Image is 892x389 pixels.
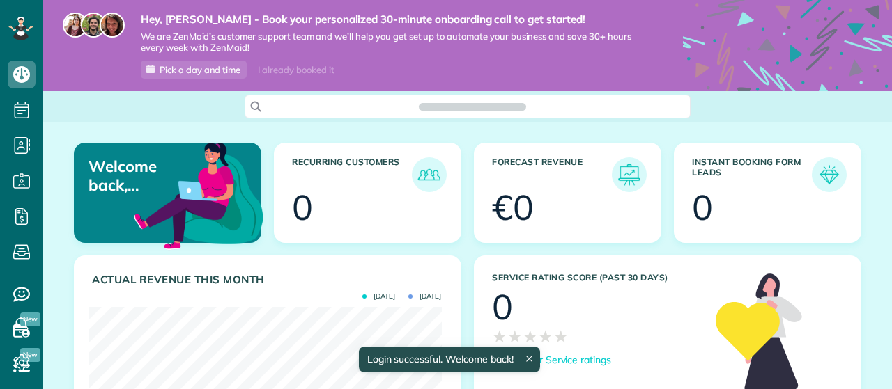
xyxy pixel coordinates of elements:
h3: Recurring Customers [292,157,412,192]
span: [DATE] [408,293,441,300]
span: ★ [507,324,523,349]
img: michelle-19f622bdf1676172e81f8f8fba1fb50e276960ebfe0243fe18214015130c80e4.jpg [100,13,125,38]
img: icon_form_leads-04211a6a04a5b2264e4ee56bc0799ec3eb69b7e499cbb523a139df1d13a81ae0.png [815,161,843,189]
h3: Service Rating score (past 30 days) [492,273,702,283]
p: Welcome back, [PERSON_NAME]! [89,157,199,194]
div: 0 [692,190,713,225]
span: ★ [538,324,553,349]
span: ★ [492,324,507,349]
span: We are ZenMaid’s customer support team and we’ll help you get set up to automate your business an... [141,31,641,54]
h3: Instant Booking Form Leads [692,157,812,192]
a: Pick a day and time [141,61,247,79]
h3: Forecast Revenue [492,157,612,192]
img: icon_recurring_customers-cf858462ba22bcd05b5a5880d41d6543d210077de5bb9ebc9590e49fd87d84ed.png [415,161,443,189]
span: ★ [523,324,538,349]
a: Discover Service ratings [492,353,611,367]
span: ★ [553,324,569,349]
img: maria-72a9807cf96188c08ef61303f053569d2e2a8a1cde33d635c8a3ac13582a053d.jpg [63,13,88,38]
div: 0 [292,190,313,225]
strong: Hey, [PERSON_NAME] - Book your personalized 30-minute onboarding call to get started! [141,13,641,26]
h3: Actual Revenue this month [92,273,447,286]
div: 0 [492,289,513,324]
span: Pick a day and time [160,64,240,75]
img: jorge-587dff0eeaa6aab1f244e6dc62b8924c3b6ad411094392a53c71c6c4a576187d.jpg [81,13,106,38]
span: [DATE] [362,293,395,300]
div: I already booked it [249,61,342,79]
div: Login successful. Welcome back! [358,347,539,372]
div: €0 [492,190,534,225]
img: icon_forecast_revenue-8c13a41c7ed35a8dcfafea3cbb826a0462acb37728057bba2d056411b612bbbe.png [615,161,643,189]
span: Search ZenMaid… [433,100,512,113]
p: Discover Service ratings [505,353,611,367]
img: dashboard_welcome-42a62b7d889689a78055ac9021e634bf52bae3f8056760290aed330b23ab8690.png [131,127,266,262]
